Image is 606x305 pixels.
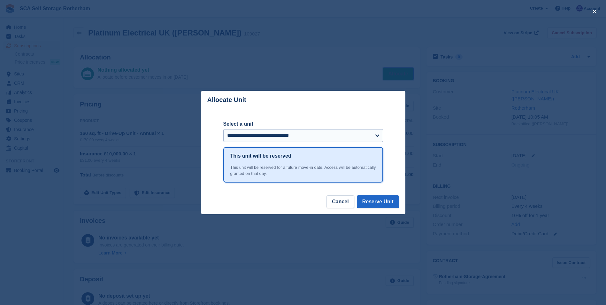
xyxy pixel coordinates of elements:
[357,195,399,208] button: Reserve Unit
[207,96,246,104] p: Allocate Unit
[589,6,600,17] button: close
[326,195,354,208] button: Cancel
[230,164,376,177] div: This unit will be reserved for a future move-in date. Access will be automatically granted on tha...
[223,120,383,128] label: Select a unit
[230,152,291,160] h1: This unit will be reserved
